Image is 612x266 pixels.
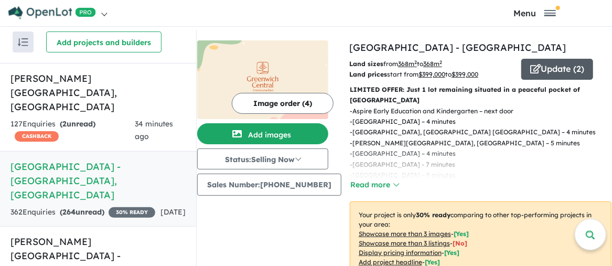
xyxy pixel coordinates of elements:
[350,170,604,180] p: - [GEOGRAPHIC_DATA] – 9 minutes
[197,148,328,169] button: Status:Selling Now
[160,207,186,217] span: [DATE]
[416,211,450,219] b: 30 % ready
[350,116,604,127] p: - [GEOGRAPHIC_DATA] – 4 minutes
[10,71,186,114] h5: [PERSON_NAME][GEOGRAPHIC_DATA] , [GEOGRAPHIC_DATA]
[417,60,442,68] span: to
[350,127,604,137] p: - [GEOGRAPHIC_DATA], [GEOGRAPHIC_DATA] [GEOGRAPHIC_DATA] – 4 minutes
[350,138,604,148] p: - [PERSON_NAME][GEOGRAPHIC_DATA], [GEOGRAPHIC_DATA] – 5 minutes
[349,60,383,68] b: Land sizes
[60,119,95,129] strong: ( unread)
[418,70,445,78] u: $ 399,000
[135,119,173,141] span: 34 minutes ago
[454,230,469,238] span: [ Yes ]
[10,206,155,219] div: 362 Enquir ies
[232,93,334,114] button: Image order (4)
[359,230,451,238] u: Showcase more than 3 images
[359,258,422,266] u: Add project headline
[46,31,162,52] button: Add projects and builders
[425,258,440,266] span: [ Yes ]
[359,239,450,247] u: Showcase more than 3 listings
[197,40,328,119] img: Greenwich Central Estate - Cranbourne East
[460,8,609,18] button: Toggle navigation
[15,131,59,142] span: CASHBACK
[521,59,593,80] button: Update (2)
[452,70,478,78] u: $ 399,000
[10,118,135,143] div: 127 Enquir ies
[453,239,467,247] span: [ No ]
[8,6,96,19] img: Openlot PRO Logo White
[349,70,387,78] b: Land prices
[350,148,604,159] p: - [GEOGRAPHIC_DATA] – 4 minutes
[445,70,478,78] span: to
[350,106,604,116] p: - Aspire Early Education and Kindergarten – next door
[349,41,566,54] a: [GEOGRAPHIC_DATA] - [GEOGRAPHIC_DATA]
[62,119,67,129] span: 2
[18,38,28,46] img: sort.svg
[439,59,442,65] sup: 2
[359,249,442,257] u: Display pricing information
[349,59,513,69] p: from
[444,249,459,257] span: [ Yes ]
[350,84,611,106] p: LIMITED OFFER: Just 1 lot remaining situated in a peaceful pocket of [GEOGRAPHIC_DATA]
[349,69,513,80] p: start from
[62,207,76,217] span: 264
[350,159,604,170] p: - [GEOGRAPHIC_DATA] - 7 minutes
[350,179,399,191] button: Read more
[60,207,104,217] strong: ( unread)
[109,207,155,218] span: 30 % READY
[423,60,442,68] u: 368 m
[197,174,341,196] button: Sales Number:[PHONE_NUMBER]
[398,60,417,68] u: 368 m
[10,159,186,202] h5: [GEOGRAPHIC_DATA] - [GEOGRAPHIC_DATA] , [GEOGRAPHIC_DATA]
[197,123,328,144] button: Add images
[414,59,417,65] sup: 2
